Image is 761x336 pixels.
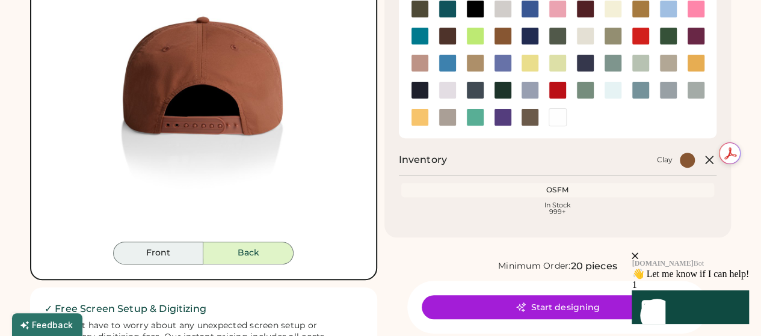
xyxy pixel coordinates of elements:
[113,242,203,264] button: Front
[45,302,363,316] h2: ✓ Free Screen Setup & Digitizing
[404,202,712,215] div: In Stock 999+
[203,242,294,264] button: Back
[498,260,571,272] div: Minimum Order:
[422,295,694,319] button: Start designing
[657,155,673,165] div: Clay
[399,153,447,167] h2: Inventory
[404,185,712,195] div: OSFM
[559,182,758,334] iframe: Front Chat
